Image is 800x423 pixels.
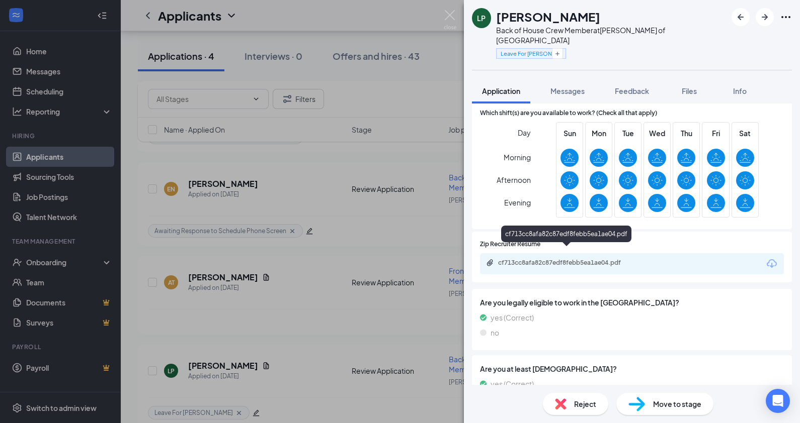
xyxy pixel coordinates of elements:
[504,148,531,166] span: Morning
[498,259,639,267] div: cf713cc8afa82c87edf8febb5ea1ae04.pdf
[619,128,637,139] span: Tue
[486,259,494,267] svg: Paperclip
[480,240,540,249] span: Zip Recruiter Resume
[552,48,563,59] button: Plus
[682,86,697,95] span: Files
[561,128,579,139] span: Sun
[480,363,784,374] span: Are you at least [DEMOGRAPHIC_DATA]?
[482,86,520,95] span: Application
[486,259,649,268] a: Paperclipcf713cc8afa82c87edf8febb5ea1ae04.pdf
[518,127,531,138] span: Day
[480,297,784,308] span: Are you legally eligible to work in the [GEOGRAPHIC_DATA]?
[732,8,750,26] button: ArrowLeftNew
[759,11,771,23] svg: ArrowRight
[735,11,747,23] svg: ArrowLeftNew
[491,378,534,389] span: yes (Correct)
[550,86,585,95] span: Messages
[707,128,725,139] span: Fri
[574,398,596,409] span: Reject
[736,128,754,139] span: Sat
[477,13,486,23] div: LP
[497,171,531,189] span: Afternoon
[590,128,608,139] span: Mon
[615,86,649,95] span: Feedback
[780,11,792,23] svg: Ellipses
[756,8,774,26] button: ArrowRight
[648,128,666,139] span: Wed
[733,86,747,95] span: Info
[491,312,534,323] span: yes (Correct)
[496,25,727,45] div: Back of House Crew Member at [PERSON_NAME] of [GEOGRAPHIC_DATA]
[491,327,499,338] span: no
[501,226,631,242] div: cf713cc8afa82c87edf8febb5ea1ae04.pdf
[677,128,695,139] span: Thu
[653,398,701,409] span: Move to stage
[766,389,790,413] div: Open Intercom Messenger
[766,258,778,270] svg: Download
[504,193,531,211] span: Evening
[480,109,657,118] span: Which shift(s) are you available to work? (Check all that apply)
[501,49,553,58] span: Leave For [PERSON_NAME]
[554,51,561,57] svg: Plus
[496,8,600,25] h1: [PERSON_NAME]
